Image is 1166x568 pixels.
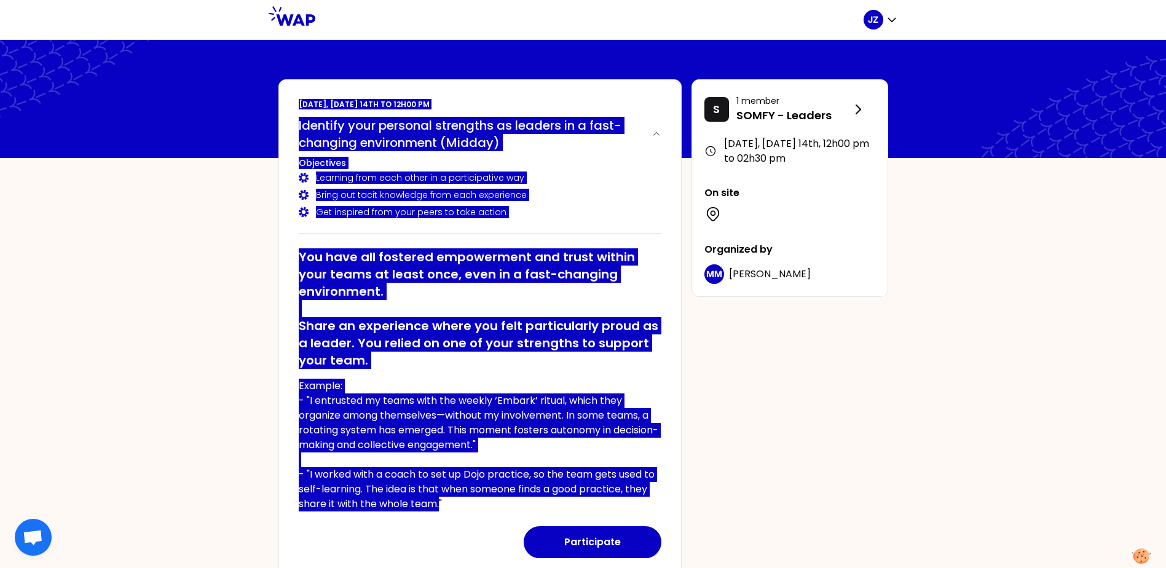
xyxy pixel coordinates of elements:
p: Example: - "I entrusted my teams with the weekly ‘Embark’ ritual, which they organize among thems... [299,379,661,511]
p: 1 member [736,95,851,107]
p: Organized by [704,242,875,257]
p: JZ [868,14,878,26]
div: [DATE], [DATE] 14th , 12h00 pm to 02h30 pm [704,136,875,166]
h2: Identify your personal strengths as leaders in a fast-changing environment (Midday) [299,117,642,151]
p: SOMFY - Leaders [736,107,851,124]
button: JZ [864,10,898,30]
div: Learning from each other in a participative way [299,172,661,184]
span: [PERSON_NAME] [729,267,811,281]
p: S [713,101,720,118]
button: Participate [524,526,661,558]
h3: Objectives [299,157,661,169]
h2: You have all fostered empowerment and trust within your teams at least once, even in a fast-chang... [299,248,661,369]
p: [DATE], [DATE] 14th to 12h00 pm [299,100,661,109]
button: Identify your personal strengths as leaders in a fast-changing environment (Midday) [299,117,661,151]
div: Ouvrir le chat [15,519,52,556]
p: On site [704,186,875,200]
div: Get inspired from your peers to take action [299,206,661,218]
p: MM [706,268,722,280]
div: Bring out tacit knowledge from each experience [299,189,661,201]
